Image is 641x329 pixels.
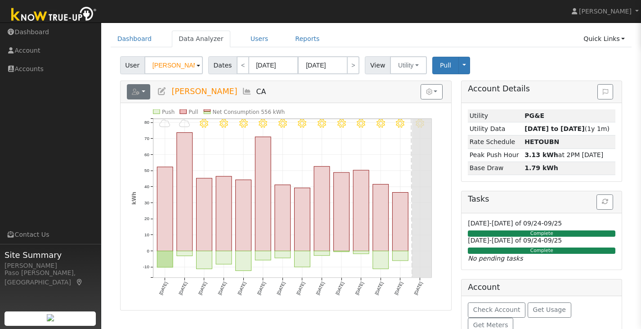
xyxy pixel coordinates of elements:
[255,137,271,251] rect: onclick=""
[390,56,427,74] button: Utility
[533,306,566,313] span: Get Usage
[296,281,306,296] text: [DATE]
[217,281,227,296] text: [DATE]
[468,248,615,254] div: Complete
[354,281,364,296] text: [DATE]
[239,119,247,128] i: 9/13 - MostlyClear
[373,251,389,269] rect: onclick=""
[256,281,266,296] text: [DATE]
[353,170,369,251] rect: onclick=""
[524,125,584,132] strong: [DATE] to [DATE]
[294,188,310,251] rect: onclick=""
[440,62,451,69] span: Pull
[524,125,610,132] span: (1y 1m)
[392,251,408,261] rect: onclick=""
[255,251,271,260] rect: onclick=""
[314,167,330,251] rect: onclick=""
[596,194,613,210] button: Refresh
[357,119,365,128] i: 9/19 - Clear
[432,57,459,74] button: Pull
[216,176,232,251] rect: onclick=""
[468,135,523,149] td: Rate Schedule
[171,87,237,96] span: [PERSON_NAME]
[294,251,310,267] rect: onclick=""
[111,31,159,47] a: Dashboard
[278,119,287,128] i: 9/15 - MostlyClear
[147,248,149,253] text: 0
[172,31,230,47] a: Data Analyzer
[473,306,520,313] span: Check Account
[524,112,544,119] strong: ID: 17316788, authorized: 09/23/25
[468,230,615,237] div: Complete
[468,220,615,227] h6: [DATE]-[DATE] of 09/24-09/25
[235,251,251,271] rect: onclick=""
[468,122,523,135] td: Utility Data
[318,119,326,128] i: 9/17 - Clear
[396,119,404,128] i: 9/21 - Clear
[178,281,188,296] text: [DATE]
[377,119,385,128] i: 9/20 - Clear
[468,84,615,94] h5: Account Details
[347,56,359,74] a: >
[162,109,175,115] text: Push
[144,184,149,189] text: 40
[158,281,168,296] text: [DATE]
[335,281,345,296] text: [DATE]
[188,109,198,115] text: Pull
[365,56,390,74] span: View
[4,249,96,261] span: Site Summary
[468,149,523,162] td: Peak Push Hour
[242,87,252,96] a: Multi-Series Graph
[157,87,167,96] a: Edit User (37746)
[4,268,96,287] div: Paso [PERSON_NAME], [GEOGRAPHIC_DATA]
[159,119,170,128] i: 9/09 - Cloudy
[177,133,193,251] rect: onclick=""
[523,149,615,162] td: at 2PM [DATE]
[528,302,571,318] button: Get Usage
[144,168,149,173] text: 50
[288,31,326,47] a: Reports
[373,185,389,251] rect: onclick=""
[144,232,149,237] text: 10
[468,237,615,244] h6: [DATE]-[DATE] of 09/24-09/25
[468,302,525,318] button: Check Account
[577,31,632,47] a: Quick Links
[144,152,149,157] text: 60
[524,151,558,158] strong: 3.13 kWh
[143,265,150,270] text: -10
[144,216,149,221] text: 20
[468,255,523,262] i: No pending tasks
[216,251,232,264] rect: onclick=""
[275,251,291,258] rect: onclick=""
[468,109,523,122] td: Utility
[353,251,369,254] rect: onclick=""
[392,193,408,251] rect: onclick=""
[256,87,266,96] span: CA
[144,56,203,74] input: Select a User
[144,136,149,141] text: 70
[524,164,558,171] strong: 1.79 kWh
[259,119,267,128] i: 9/14 - MostlyClear
[47,314,54,321] img: retrieve
[235,180,251,251] rect: onclick=""
[197,281,208,296] text: [DATE]
[220,119,228,128] i: 9/12 - MostlyClear
[413,281,423,296] text: [DATE]
[196,178,212,251] rect: onclick=""
[244,31,275,47] a: Users
[200,119,208,128] i: 9/11 - MostlyClear
[275,185,291,251] rect: onclick=""
[177,251,193,256] rect: onclick=""
[374,281,384,296] text: [DATE]
[473,321,508,329] span: Get Meters
[208,56,237,74] span: Dates
[468,283,500,292] h5: Account
[4,261,96,270] div: [PERSON_NAME]
[468,194,615,204] h5: Tasks
[212,109,285,115] text: Net Consumption 556 kWh
[524,138,559,145] strong: X
[76,279,84,286] a: Map
[579,8,632,15] span: [PERSON_NAME]
[597,84,613,99] button: Issue History
[144,120,149,125] text: 80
